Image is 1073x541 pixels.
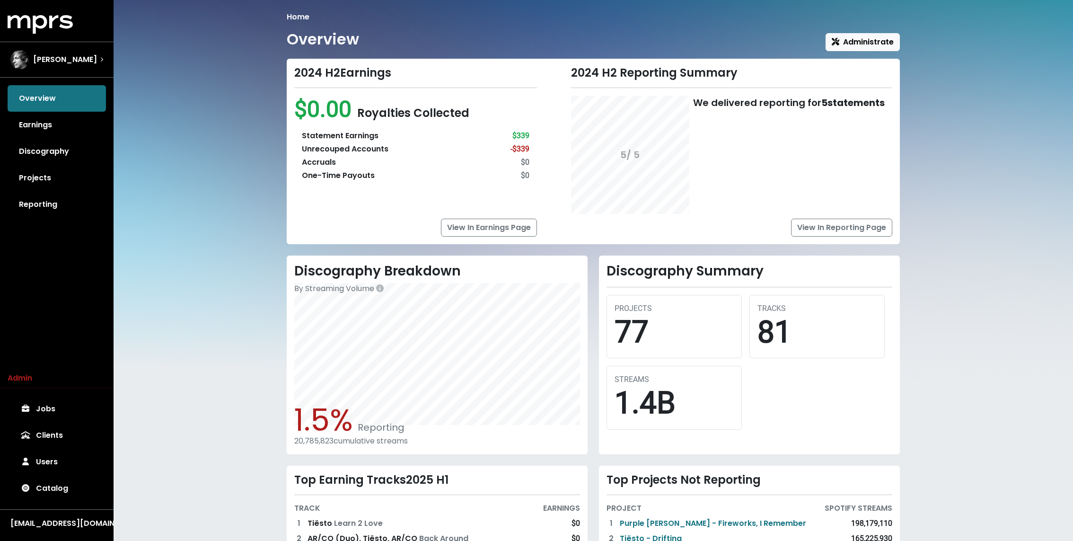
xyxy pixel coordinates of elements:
[302,143,388,155] div: Unrecouped Accounts
[607,503,642,514] div: PROJECT
[10,50,29,69] img: The selected account / producer
[8,475,106,502] a: Catalog
[543,503,580,514] div: EARNINGS
[33,54,97,65] span: [PERSON_NAME]
[10,518,103,529] div: [EMAIL_ADDRESS][DOMAIN_NAME]
[826,33,900,51] button: Administrate
[615,314,734,351] div: 77
[294,283,374,294] span: By Streaming Volume
[615,385,734,422] div: 1.4B
[851,518,892,529] div: 198,179,110
[287,11,309,23] li: Home
[607,263,892,279] h2: Discography Summary
[8,517,106,530] button: [EMAIL_ADDRESS][DOMAIN_NAME]
[294,436,580,445] div: 20,785,823 cumulative streams
[8,165,106,191] a: Projects
[287,11,900,23] nav: breadcrumb
[8,396,106,422] a: Jobs
[571,66,892,80] div: 2024 H2 Reporting Summary
[302,130,378,142] div: Statement Earnings
[294,263,580,279] h2: Discography Breakdown
[620,518,806,529] a: Purple [PERSON_NAME] - Fireworks, I Remember
[512,130,529,142] div: $339
[308,518,334,529] span: Tiësto
[572,518,580,529] div: $0
[693,96,885,110] div: We delivered reporting for
[294,399,353,441] span: 1.5%
[302,170,375,181] div: One-Time Payouts
[294,96,357,123] span: $0.00
[294,66,537,80] div: 2024 H2 Earnings
[8,112,106,138] a: Earnings
[294,518,304,529] div: 1
[8,449,106,475] a: Users
[510,143,529,155] div: -$339
[615,374,734,385] div: STREAMS
[441,219,537,237] a: View In Earnings Page
[757,303,877,314] div: TRACKS
[8,422,106,449] a: Clients
[607,473,892,487] div: Top Projects Not Reporting
[357,105,469,121] span: Royalties Collected
[757,314,877,351] div: 81
[615,303,734,314] div: PROJECTS
[791,219,892,237] a: View In Reporting Page
[8,138,106,165] a: Discography
[8,191,106,218] a: Reporting
[302,157,336,168] div: Accruals
[334,518,383,529] span: Learn 2 Love
[832,36,894,47] span: Administrate
[821,96,885,109] b: 5 statements
[353,421,405,434] span: Reporting
[294,473,580,487] div: Top Earning Tracks 2025 H1
[8,18,73,29] a: mprs logo
[294,503,320,514] div: TRACK
[521,157,529,168] div: $0
[521,170,529,181] div: $0
[825,503,892,514] div: SPOTIFY STREAMS
[287,30,359,48] h1: Overview
[607,518,616,529] div: 1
